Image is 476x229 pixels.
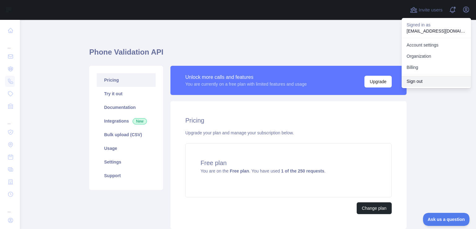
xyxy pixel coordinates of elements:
div: ... [5,37,15,50]
button: Sign out [402,76,471,87]
p: [EMAIL_ADDRESS][DOMAIN_NAME] [407,28,466,34]
button: Upgrade [364,76,392,88]
a: Bulk upload (CSV) [97,128,156,141]
button: Invite users [409,5,444,15]
p: Signed in as [407,22,466,28]
span: You are on the . You have used . [201,168,325,173]
h4: Free plan [201,159,377,167]
span: Invite users [419,7,443,14]
a: Account settings [402,39,471,51]
a: Organization [402,51,471,62]
a: Pricing [97,73,156,87]
iframe: Toggle Customer Support [423,213,470,226]
a: Integrations New [97,114,156,128]
a: Usage [97,141,156,155]
button: Change plan [357,202,392,214]
a: Documentation [97,101,156,114]
div: ... [5,113,15,125]
a: Settings [97,155,156,169]
span: New [133,118,147,124]
div: Unlock more calls and features [185,74,307,81]
strong: 1 of the 250 requests [281,168,324,173]
a: Try it out [97,87,156,101]
h2: Pricing [185,116,392,125]
div: ... [5,201,15,213]
div: You are currently on a free plan with limited features and usage [185,81,307,87]
button: Billing [402,62,471,73]
div: Upgrade your plan and manage your subscription below. [185,130,392,136]
h1: Phone Validation API [89,47,407,62]
a: Support [97,169,156,182]
strong: Free plan [230,168,249,173]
